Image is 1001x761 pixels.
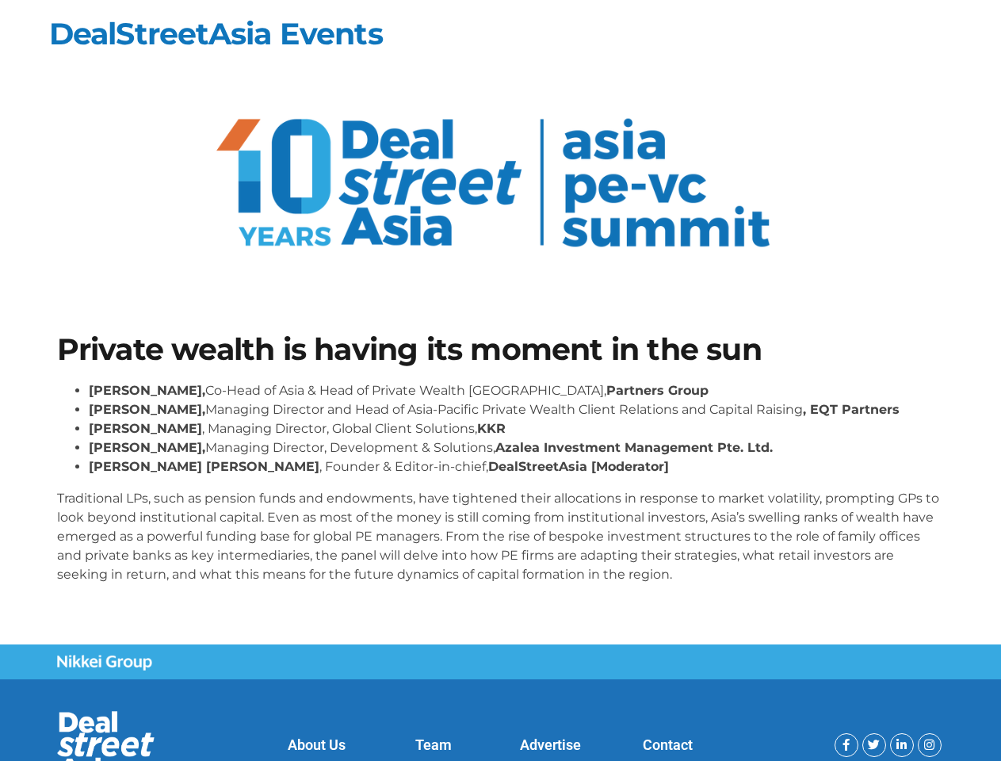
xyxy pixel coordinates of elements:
[49,15,383,52] a: DealStreetAsia Events
[643,736,693,753] a: Contact
[495,440,773,455] strong: Azalea Investment Management Pte. Ltd.
[477,421,506,436] strong: KKR
[488,459,669,474] strong: DealStreetAsia [Moderator]
[89,457,945,476] li: , Founder & Editor-in-chief,
[57,335,945,365] h1: Private wealth is having its moment in the sun
[89,421,202,436] strong: [PERSON_NAME]
[520,736,581,753] a: Advertise
[89,459,319,474] strong: [PERSON_NAME] [PERSON_NAME]
[288,736,346,753] a: About Us
[89,383,205,398] strong: [PERSON_NAME],
[89,440,205,455] strong: [PERSON_NAME],
[89,438,945,457] li: Managing Director, Development & Solutions,
[803,402,900,417] strong: , EQT Partners
[89,402,205,417] strong: [PERSON_NAME],
[89,400,945,419] li: Managing Director and Head of Asia-Pacific Private Wealth Client Relations and Capital Raising
[57,655,152,671] img: Nikkei Group
[89,419,945,438] li: , Managing Director, Global Client Solutions,
[606,383,709,398] strong: Partners Group
[415,736,452,753] a: Team
[57,489,945,584] p: Traditional LPs, such as pension funds and endowments, have tightened their allocations in respon...
[89,381,945,400] li: Co-Head of Asia & Head of Private Wealth [GEOGRAPHIC_DATA],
